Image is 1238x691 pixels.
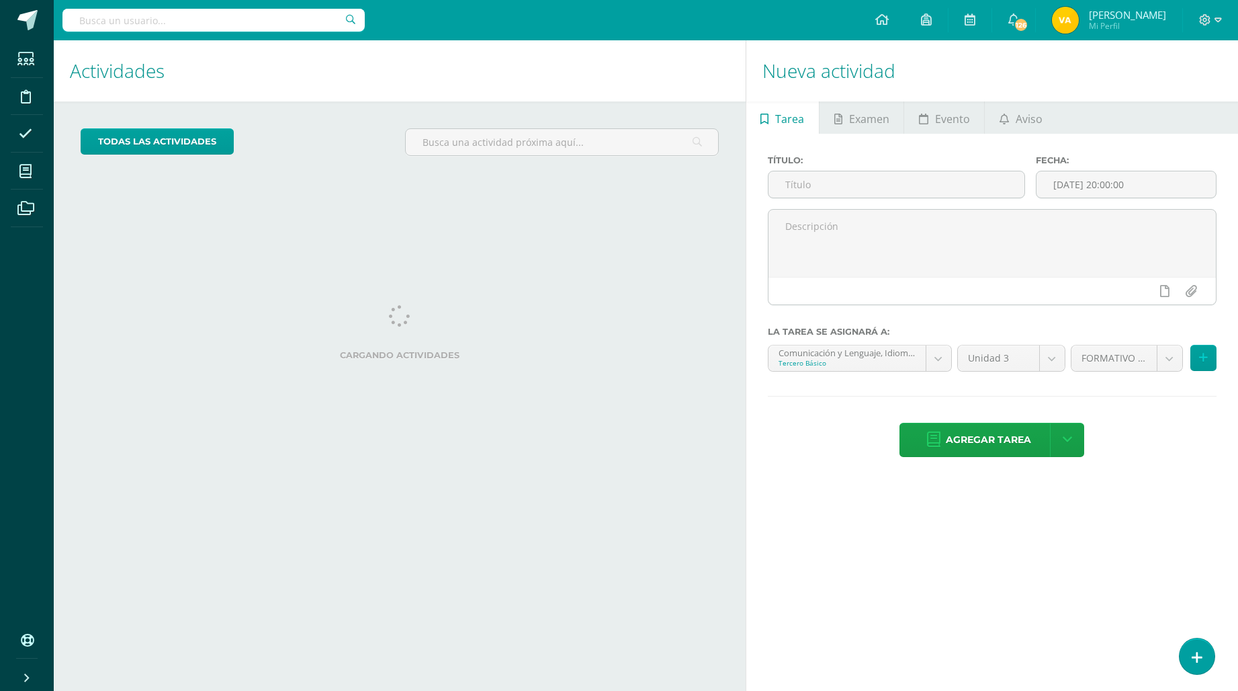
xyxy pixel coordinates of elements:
div: Comunicación y Lenguaje, Idioma Español 'A' [779,345,916,358]
span: 126 [1014,17,1028,32]
input: Busca una actividad próxima aquí... [406,129,718,155]
a: Examen [820,101,903,134]
span: FORMATIVO (60.0%) [1081,345,1147,371]
a: Unidad 3 [958,345,1065,371]
span: Tarea [775,103,804,135]
input: Fecha de entrega [1036,171,1216,198]
a: todas las Actividades [81,128,234,155]
input: Título [768,171,1024,198]
a: FORMATIVO (60.0%) [1071,345,1182,371]
label: La tarea se asignará a: [768,327,1217,337]
span: Examen [849,103,889,135]
span: Evento [935,103,970,135]
span: Unidad 3 [968,345,1029,371]
label: Título: [768,155,1025,165]
h1: Actividades [70,40,729,101]
a: Tarea [746,101,819,134]
a: Comunicación y Lenguaje, Idioma Español 'A'Tercero Básico [768,345,951,371]
span: Agregar tarea [946,423,1031,456]
h1: Nueva actividad [762,40,1222,101]
span: Aviso [1016,103,1043,135]
label: Fecha: [1036,155,1217,165]
div: Tercero Básico [779,358,916,368]
label: Cargando actividades [81,350,719,360]
input: Busca un usuario... [62,9,365,32]
img: 20684a54e731ddf668435bcf16b32601.png [1052,7,1079,34]
a: Aviso [985,101,1057,134]
span: Mi Perfil [1089,20,1166,32]
a: Evento [904,101,984,134]
span: [PERSON_NAME] [1089,8,1166,22]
